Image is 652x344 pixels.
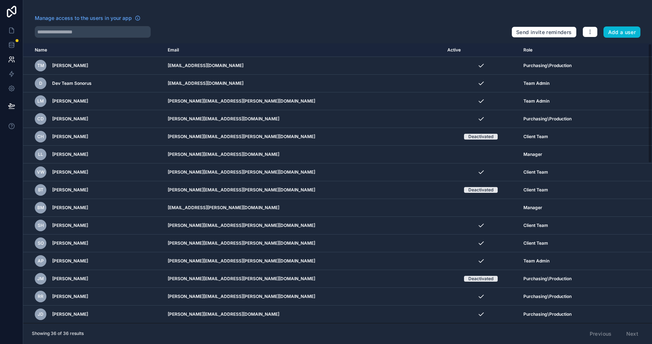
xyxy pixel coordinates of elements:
span: Client Team [523,223,548,228]
td: [PERSON_NAME][EMAIL_ADDRESS][DOMAIN_NAME] [163,146,443,163]
span: RR [38,294,43,299]
span: Manager [523,152,542,157]
button: Add a user [603,26,641,38]
span: Manager [523,205,542,211]
span: [PERSON_NAME] [52,152,88,157]
td: [PERSON_NAME][EMAIL_ADDRESS][PERSON_NAME][DOMAIN_NAME] [163,92,443,110]
span: [PERSON_NAME] [52,116,88,122]
div: Deactivated [468,134,493,140]
span: D [39,80,42,86]
th: Name [23,43,163,57]
span: LM [37,98,44,104]
th: Active [443,43,519,57]
span: [PERSON_NAME] [52,98,88,104]
span: [PERSON_NAME] [52,205,88,211]
span: [PERSON_NAME] [52,169,88,175]
td: [PERSON_NAME][EMAIL_ADDRESS][PERSON_NAME][DOMAIN_NAME] [163,270,443,288]
td: [PERSON_NAME][EMAIL_ADDRESS][PERSON_NAME][DOMAIN_NAME] [163,163,443,181]
td: [PERSON_NAME][EMAIL_ADDRESS][PERSON_NAME][DOMAIN_NAME] [163,181,443,199]
span: AP [38,258,44,264]
th: Email [163,43,443,57]
td: [PERSON_NAME][EMAIL_ADDRESS][DOMAIN_NAME] [163,110,443,128]
span: [PERSON_NAME] [52,187,88,193]
span: [PERSON_NAME] [52,223,88,228]
th: Role [519,43,623,57]
span: [PERSON_NAME] [52,258,88,264]
td: [PERSON_NAME][EMAIL_ADDRESS][PERSON_NAME][DOMAIN_NAME] [163,235,443,252]
span: Team Admin [523,258,549,264]
span: Client Team [523,240,548,246]
span: SO [38,240,44,246]
span: Client Team [523,187,548,193]
span: [PERSON_NAME] [52,276,88,282]
span: [PERSON_NAME] [52,311,88,317]
span: BT [38,187,43,193]
span: [PERSON_NAME] [52,134,88,140]
td: [PERSON_NAME][EMAIL_ADDRESS][PERSON_NAME][DOMAIN_NAME] [163,288,443,306]
span: Showing 36 of 36 results [32,331,84,336]
span: [PERSON_NAME] [52,240,88,246]
span: Team Admin [523,80,549,86]
span: CH [37,134,44,140]
span: SH [38,223,44,228]
td: [EMAIL_ADDRESS][DOMAIN_NAME] [163,57,443,75]
td: [PERSON_NAME][EMAIL_ADDRESS][PERSON_NAME][DOMAIN_NAME] [163,128,443,146]
div: Deactivated [468,276,493,282]
td: [EMAIL_ADDRESS][PERSON_NAME][DOMAIN_NAME] [163,199,443,217]
span: JM [37,276,44,282]
span: [PERSON_NAME] [52,63,88,69]
span: Purchasing\Production [523,311,572,317]
span: Dev Team Sonorus [52,80,92,86]
span: Team Admin [523,98,549,104]
span: TM [37,63,44,69]
span: Purchasing\Production [523,116,572,122]
span: [PERSON_NAME] [52,294,88,299]
span: Client Team [523,169,548,175]
div: scrollable content [23,43,652,323]
span: Client Team [523,134,548,140]
td: [PERSON_NAME][EMAIL_ADDRESS][DOMAIN_NAME] [163,306,443,323]
span: VW [37,169,45,175]
span: JD [38,311,43,317]
span: Manage access to the users in your app [35,14,132,22]
span: Purchasing\Production [523,63,572,69]
span: CD [37,116,44,122]
a: Manage access to the users in your app [35,14,141,22]
span: Purchasing\Production [523,276,572,282]
span: BM [37,205,44,211]
td: [PERSON_NAME][EMAIL_ADDRESS][PERSON_NAME][DOMAIN_NAME] [163,217,443,235]
td: [PERSON_NAME][EMAIL_ADDRESS][PERSON_NAME][DOMAIN_NAME] [163,252,443,270]
span: Purchasing\Production [523,294,572,299]
td: [EMAIL_ADDRESS][DOMAIN_NAME] [163,75,443,92]
div: Deactivated [468,187,493,193]
button: Send invite reminders [511,26,576,38]
span: LL [38,152,43,157]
